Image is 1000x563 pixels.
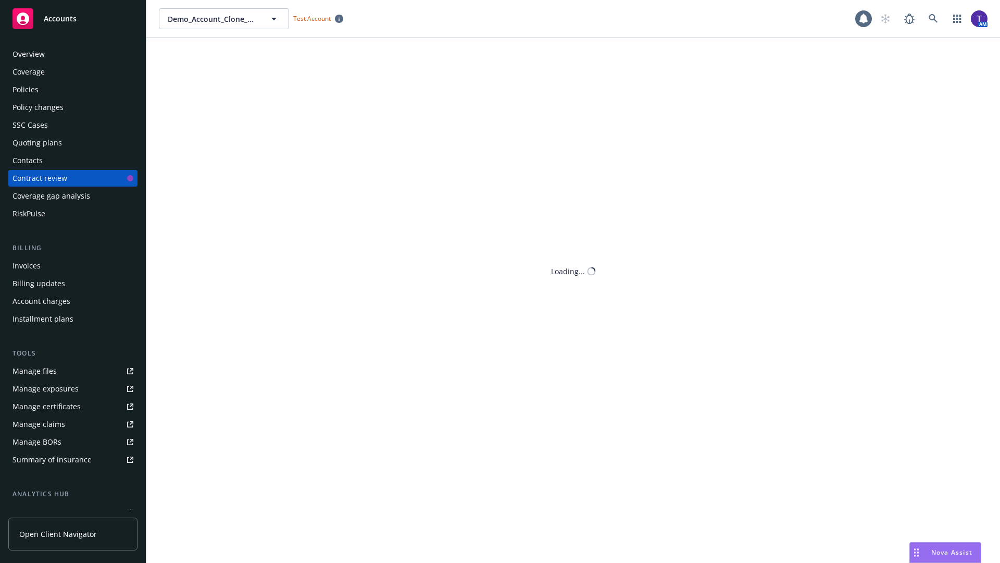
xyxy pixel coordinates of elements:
div: Manage claims [12,416,65,433]
div: Invoices [12,258,41,274]
span: Test Account [289,13,347,24]
div: Drag to move [910,543,923,562]
div: Contract review [12,170,67,187]
span: Demo_Account_Clone_QA_CR_Tests_Prospect [168,14,258,25]
div: Billing updates [12,275,65,292]
div: Billing [8,243,137,253]
div: Manage BORs [12,434,61,450]
div: Manage certificates [12,398,81,415]
div: Tools [8,348,137,359]
a: Coverage [8,64,137,80]
div: Overview [12,46,45,63]
div: Loss summary generator [12,504,99,520]
a: Policy changes [8,99,137,116]
div: SSC Cases [12,117,48,133]
a: Manage exposures [8,381,137,397]
a: Installment plans [8,311,137,327]
div: Contacts [12,152,43,169]
span: Nova Assist [931,548,972,557]
div: Installment plans [12,311,73,327]
a: Policies [8,81,137,98]
a: Start snowing [875,8,896,29]
a: Manage certificates [8,398,137,415]
a: Overview [8,46,137,63]
a: Manage BORs [8,434,137,450]
div: Manage files [12,363,57,380]
button: Nova Assist [909,542,981,563]
a: Switch app [947,8,968,29]
div: Manage exposures [12,381,79,397]
div: Policy changes [12,99,64,116]
div: Analytics hub [8,489,137,499]
button: Demo_Account_Clone_QA_CR_Tests_Prospect [159,8,289,29]
a: Summary of insurance [8,451,137,468]
a: SSC Cases [8,117,137,133]
span: Test Account [293,14,331,23]
a: Loss summary generator [8,504,137,520]
div: Summary of insurance [12,451,92,468]
a: Coverage gap analysis [8,188,137,204]
a: Billing updates [8,275,137,292]
div: Quoting plans [12,134,62,151]
span: Open Client Navigator [19,529,97,540]
div: Policies [12,81,39,98]
div: Coverage [12,64,45,80]
a: Accounts [8,4,137,33]
div: Account charges [12,293,70,310]
a: Search [923,8,944,29]
a: Contacts [8,152,137,169]
a: RiskPulse [8,205,137,222]
img: photo [971,10,988,27]
div: Coverage gap analysis [12,188,90,204]
div: RiskPulse [12,205,45,222]
a: Quoting plans [8,134,137,151]
a: Invoices [8,258,137,274]
a: Account charges [8,293,137,310]
a: Manage claims [8,416,137,433]
a: Manage files [8,363,137,380]
a: Contract review [8,170,137,187]
a: Report a Bug [899,8,920,29]
div: Loading... [551,266,585,277]
span: Accounts [44,15,77,23]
